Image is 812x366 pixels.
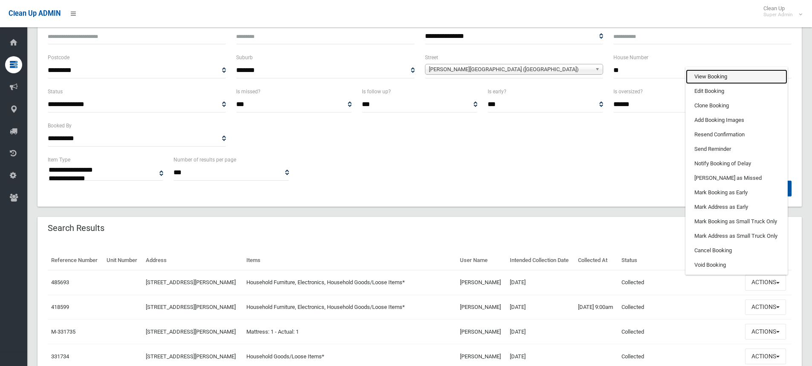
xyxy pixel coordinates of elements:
a: Send Reminder [686,142,787,156]
a: Notify Booking of Delay [686,156,787,171]
button: Actions [745,324,786,340]
td: [PERSON_NAME] [457,295,506,320]
td: [DATE] 9:00am [575,295,618,320]
span: Clean Up ADMIN [9,9,61,17]
th: Status [618,251,742,270]
a: M-331735 [51,329,75,335]
header: Search Results [38,220,115,236]
a: Add Booking Images [686,113,787,127]
a: 418599 [51,304,69,310]
a: Edit Booking [686,84,787,98]
a: Mark Address as Small Truck Only [686,229,787,243]
td: Household Furniture, Electronics, Household Goods/Loose Items* [243,295,457,320]
a: Clone Booking [686,98,787,113]
td: [PERSON_NAME] [457,270,506,295]
a: [STREET_ADDRESS][PERSON_NAME] [146,329,236,335]
a: [STREET_ADDRESS][PERSON_NAME] [146,353,236,360]
span: Clean Up [759,5,801,18]
th: Intended Collection Date [506,251,575,270]
label: Is oversized? [613,87,643,96]
td: [DATE] [506,295,575,320]
a: Mark Address as Early [686,200,787,214]
td: Mattress: 1 - Actual: 1 [243,320,457,344]
label: Status [48,87,63,96]
a: View Booking [686,69,787,84]
a: Mark Booking as Small Truck Only [686,214,787,229]
th: User Name [457,251,506,270]
td: [DATE] [506,320,575,344]
label: Number of results per page [173,155,236,164]
th: Unit Number [103,251,142,270]
a: Resend Confirmation [686,127,787,142]
th: Address [142,251,243,270]
a: 485693 [51,279,69,285]
button: Actions [745,349,786,364]
button: Actions [745,300,786,315]
td: [DATE] [506,270,575,295]
label: Booked By [48,121,72,130]
th: Items [243,251,457,270]
label: Postcode [48,53,69,62]
td: Collected [618,320,742,344]
a: [PERSON_NAME] as Missed [686,171,787,185]
a: [STREET_ADDRESS][PERSON_NAME] [146,279,236,285]
a: 331734 [51,353,69,360]
small: Super Admin [763,12,793,18]
label: House Number [613,53,648,62]
th: Collected At [575,251,618,270]
label: Street [425,53,438,62]
button: Actions [745,275,786,291]
a: Cancel Booking [686,243,787,258]
td: Collected [618,295,742,320]
td: [PERSON_NAME] [457,320,506,344]
span: [PERSON_NAME][GEOGRAPHIC_DATA] ([GEOGRAPHIC_DATA]) [429,64,592,75]
label: Is missed? [236,87,260,96]
td: Household Furniture, Electronics, Household Goods/Loose Items* [243,270,457,295]
a: Mark Booking as Early [686,185,787,200]
label: Suburb [236,53,253,62]
a: Void Booking [686,258,787,272]
a: [STREET_ADDRESS][PERSON_NAME] [146,304,236,310]
td: Collected [618,270,742,295]
label: Is follow up? [362,87,391,96]
label: Is early? [488,87,506,96]
label: Item Type [48,155,70,164]
th: Reference Number [48,251,103,270]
